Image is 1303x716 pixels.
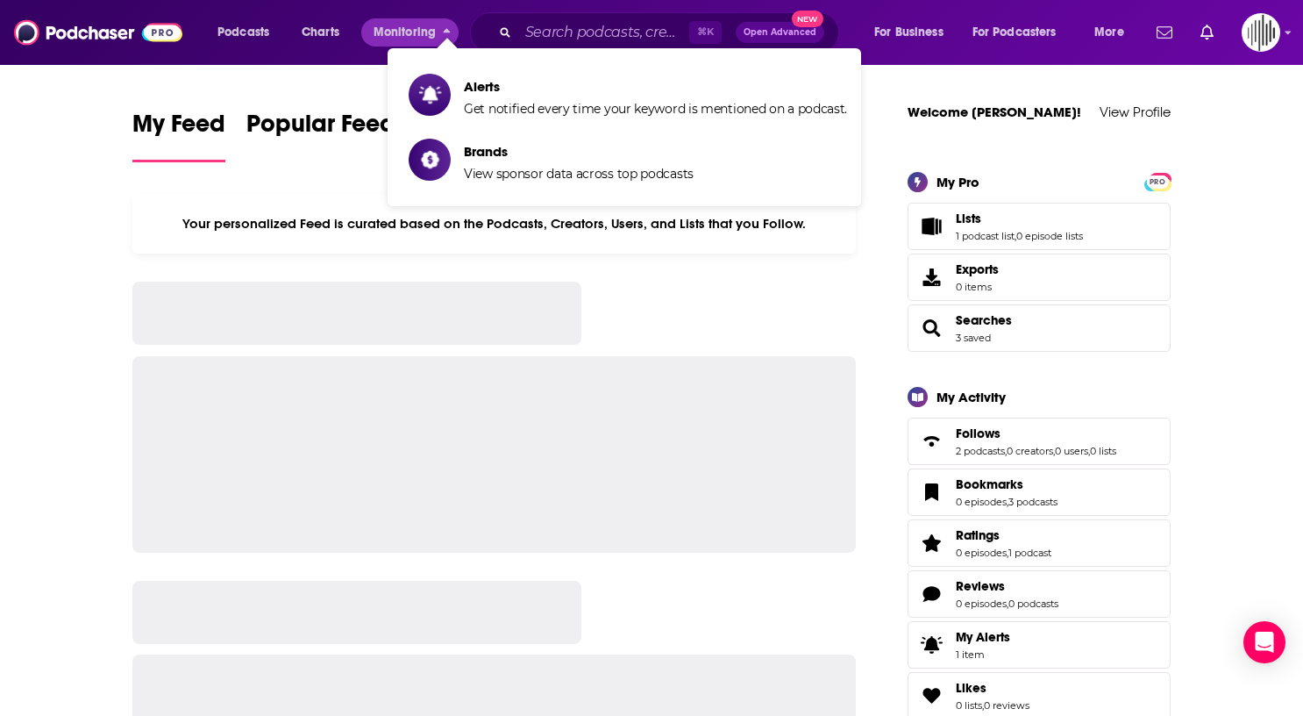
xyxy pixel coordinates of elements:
[956,211,1083,226] a: Lists
[1193,18,1221,47] a: Show notifications dropdown
[908,418,1171,465] span: Follows
[914,429,949,454] a: Follows
[908,570,1171,618] span: Reviews
[908,621,1171,669] a: My Alerts
[956,426,1116,441] a: Follows
[1053,445,1055,457] span: ,
[1055,445,1088,457] a: 0 users
[1007,547,1008,559] span: ,
[936,389,1006,405] div: My Activity
[956,211,981,226] span: Lists
[908,304,1171,352] span: Searches
[132,109,225,162] a: My Feed
[1090,445,1116,457] a: 0 lists
[984,699,1029,712] a: 0 reviews
[956,445,1005,457] a: 2 podcasts
[908,469,1171,516] span: Bookmarks
[956,629,1010,645] span: My Alerts
[956,699,982,712] a: 0 lists
[689,21,722,44] span: ⌘ K
[874,20,943,45] span: For Business
[956,230,1015,242] a: 1 podcast list
[1242,13,1280,52] img: User Profile
[290,18,350,47] a: Charts
[374,20,436,45] span: Monitoring
[908,519,1171,567] span: Ratings
[1100,104,1171,120] a: View Profile
[1094,20,1124,45] span: More
[132,194,856,254] div: Your personalized Feed is curated based on the Podcasts, Creators, Users, and Lists that you Follow.
[518,18,689,47] input: Search podcasts, credits, & more...
[464,143,694,160] span: Brands
[908,104,1081,120] a: Welcome [PERSON_NAME]!
[956,261,999,277] span: Exports
[487,12,856,53] div: Search podcasts, credits, & more...
[361,18,459,47] button: close menu
[956,312,1012,328] a: Searches
[736,22,824,43] button: Open AdvancedNew
[205,18,292,47] button: open menu
[1007,445,1053,457] a: 0 creators
[961,18,1082,47] button: open menu
[1007,598,1008,610] span: ,
[1007,496,1008,508] span: ,
[914,684,949,708] a: Likes
[956,476,1023,492] span: Bookmarks
[956,332,991,344] a: 3 saved
[246,109,395,162] a: Popular Feed
[862,18,965,47] button: open menu
[744,28,816,37] span: Open Advanced
[936,174,979,190] div: My Pro
[1005,445,1007,457] span: ,
[1008,547,1051,559] a: 1 podcast
[956,426,1000,441] span: Follows
[956,648,1010,661] span: 1 item
[1150,18,1179,47] a: Show notifications dropdown
[956,281,999,293] span: 0 items
[464,78,847,95] span: Alerts
[914,633,949,657] span: My Alerts
[1088,445,1090,457] span: ,
[1242,13,1280,52] span: Logged in as gpg2
[914,214,949,239] a: Lists
[302,20,339,45] span: Charts
[1242,13,1280,52] button: Show profile menu
[246,109,395,149] span: Popular Feed
[956,578,1005,594] span: Reviews
[956,578,1058,594] a: Reviews
[14,16,182,49] img: Podchaser - Follow, Share and Rate Podcasts
[132,109,225,149] span: My Feed
[792,11,823,27] span: New
[914,265,949,290] span: Exports
[956,527,1000,543] span: Ratings
[956,527,1051,543] a: Ratings
[464,166,694,182] span: View sponsor data across top podcasts
[956,598,1007,610] a: 0 episodes
[908,254,1171,301] a: Exports
[956,476,1057,492] a: Bookmarks
[1243,621,1285,663] div: Open Intercom Messenger
[908,203,1171,250] span: Lists
[1082,18,1146,47] button: open menu
[982,699,984,712] span: ,
[956,680,1029,696] a: Likes
[1015,230,1016,242] span: ,
[914,582,949,606] a: Reviews
[914,316,949,340] a: Searches
[217,20,269,45] span: Podcasts
[1147,175,1168,189] span: PRO
[956,680,986,696] span: Likes
[914,480,949,505] a: Bookmarks
[956,496,1007,508] a: 0 episodes
[1016,230,1083,242] a: 0 episode lists
[1008,598,1058,610] a: 0 podcasts
[1147,174,1168,187] a: PRO
[972,20,1057,45] span: For Podcasters
[1008,496,1057,508] a: 3 podcasts
[956,547,1007,559] a: 0 episodes
[464,101,847,117] span: Get notified every time your keyword is mentioned on a podcast.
